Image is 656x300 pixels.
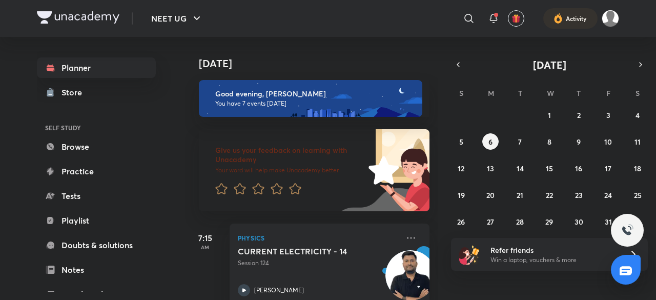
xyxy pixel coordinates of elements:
abbr: Saturday [635,88,640,98]
a: Browse [37,136,156,157]
h6: Refer friends [490,245,617,255]
p: You have 7 events [DATE] [215,99,413,108]
abbr: October 25, 2025 [634,190,642,200]
abbr: October 22, 2025 [546,190,553,200]
h5: 7:15 [184,232,225,244]
img: activity [553,12,563,25]
h6: SELF STUDY [37,119,156,136]
abbr: October 29, 2025 [545,217,553,227]
p: Session 124 [238,258,399,268]
button: October 3, 2025 [600,107,617,123]
abbr: October 26, 2025 [457,217,465,227]
p: Your word will help make Unacademy better [215,166,365,174]
button: October 16, 2025 [570,160,587,176]
h5: CURRENT ELECTRICITY - 14 [238,246,365,256]
abbr: October 5, 2025 [459,137,463,147]
button: October 7, 2025 [512,133,528,150]
abbr: October 10, 2025 [604,137,612,147]
img: feedback_image [334,129,429,211]
button: October 6, 2025 [482,133,499,150]
button: October 18, 2025 [629,160,646,176]
abbr: October 17, 2025 [605,164,611,173]
a: Store [37,82,156,103]
abbr: October 3, 2025 [606,110,610,120]
a: Company Logo [37,11,119,26]
p: [PERSON_NAME] [254,286,304,295]
abbr: Tuesday [518,88,522,98]
abbr: Monday [488,88,494,98]
h6: Good evening, [PERSON_NAME] [215,89,413,98]
abbr: Sunday [459,88,463,98]
button: October 19, 2025 [453,187,469,203]
img: evening [199,80,422,117]
button: October 27, 2025 [482,213,499,230]
abbr: October 14, 2025 [517,164,524,173]
button: October 21, 2025 [512,187,528,203]
button: October 26, 2025 [453,213,469,230]
button: October 2, 2025 [570,107,587,123]
span: [DATE] [533,58,566,72]
button: October 20, 2025 [482,187,499,203]
button: October 4, 2025 [629,107,646,123]
button: October 24, 2025 [600,187,617,203]
button: October 25, 2025 [629,187,646,203]
abbr: October 8, 2025 [547,137,551,147]
a: Planner [37,57,156,78]
button: [DATE] [465,57,633,72]
a: Doubts & solutions [37,235,156,255]
button: October 31, 2025 [600,213,617,230]
a: Tests [37,186,156,206]
abbr: October 18, 2025 [634,164,641,173]
p: AM [184,244,225,250]
button: October 10, 2025 [600,133,617,150]
abbr: Thursday [577,88,581,98]
abbr: October 2, 2025 [577,110,581,120]
abbr: October 15, 2025 [546,164,553,173]
abbr: October 16, 2025 [575,164,582,173]
button: October 15, 2025 [541,160,558,176]
button: October 29, 2025 [541,213,558,230]
button: October 1, 2025 [541,107,558,123]
button: October 13, 2025 [482,160,499,176]
button: October 22, 2025 [541,187,558,203]
abbr: October 9, 2025 [577,137,581,147]
a: Practice [37,161,156,182]
button: October 5, 2025 [453,133,469,150]
button: October 8, 2025 [541,133,558,150]
abbr: October 4, 2025 [635,110,640,120]
abbr: October 31, 2025 [605,217,612,227]
abbr: October 27, 2025 [487,217,494,227]
abbr: October 19, 2025 [458,190,465,200]
button: October 12, 2025 [453,160,469,176]
img: referral [459,244,480,265]
img: Company Logo [37,11,119,24]
abbr: October 7, 2025 [518,137,522,147]
abbr: October 11, 2025 [634,137,641,147]
button: avatar [508,10,524,27]
abbr: Friday [606,88,610,98]
abbr: October 6, 2025 [488,137,493,147]
abbr: October 13, 2025 [487,164,494,173]
abbr: October 24, 2025 [604,190,612,200]
h4: [DATE] [199,57,440,70]
button: October 28, 2025 [512,213,528,230]
img: ttu [621,224,633,236]
button: October 23, 2025 [570,187,587,203]
button: NEET UG [145,8,209,29]
abbr: October 28, 2025 [516,217,524,227]
button: October 17, 2025 [600,160,617,176]
img: Aman raj [602,10,619,27]
abbr: October 30, 2025 [575,217,583,227]
a: Playlist [37,210,156,231]
a: Notes [37,259,156,280]
button: October 11, 2025 [629,133,646,150]
img: avatar [511,14,521,23]
abbr: Wednesday [547,88,554,98]
abbr: October 21, 2025 [517,190,523,200]
p: Win a laptop, vouchers & more [490,255,617,265]
p: Physics [238,232,399,244]
abbr: October 12, 2025 [458,164,464,173]
h6: Give us your feedback on learning with Unacademy [215,146,365,164]
abbr: October 23, 2025 [575,190,583,200]
div: Store [61,86,88,98]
